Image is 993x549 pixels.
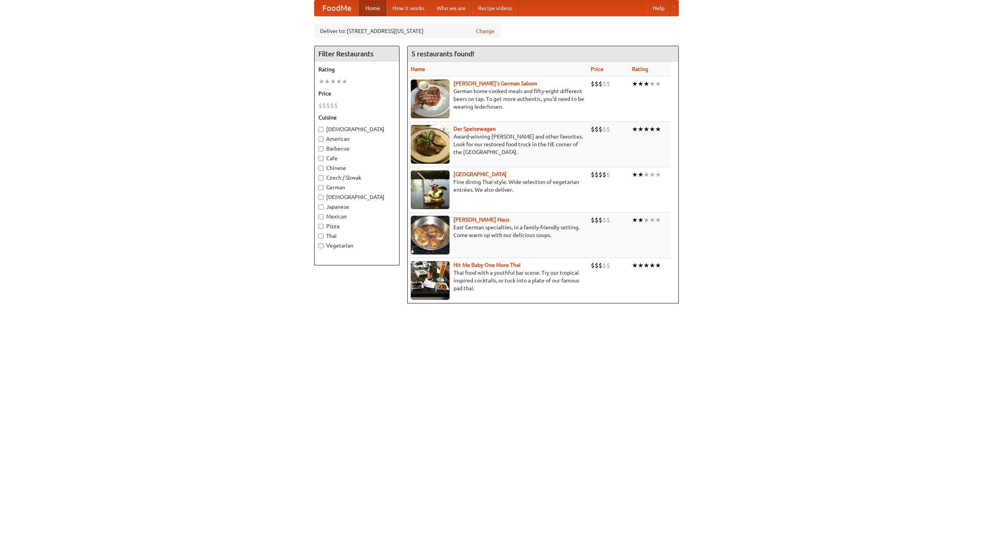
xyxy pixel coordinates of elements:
h5: Rating [318,66,395,73]
input: Japanese [318,204,324,210]
input: Cafe [318,156,324,161]
li: ★ [649,261,655,270]
li: $ [330,101,334,110]
li: $ [606,216,610,224]
a: Home [359,0,386,16]
li: $ [599,125,602,133]
li: $ [334,101,338,110]
label: [DEMOGRAPHIC_DATA] [318,193,395,201]
label: Mexican [318,213,395,220]
label: Pizza [318,222,395,230]
li: ★ [318,77,324,86]
li: $ [602,125,606,133]
li: ★ [655,216,661,224]
a: Recipe videos [472,0,518,16]
li: ★ [644,170,649,179]
li: $ [599,170,602,179]
li: ★ [632,80,638,88]
input: Chinese [318,166,324,171]
li: ★ [638,170,644,179]
div: Deliver to: [STREET_ADDRESS][US_STATE] [314,24,500,38]
label: Czech / Slovak [318,174,395,182]
li: ★ [324,77,330,86]
li: ★ [655,80,661,88]
a: Price [591,66,604,72]
input: [DEMOGRAPHIC_DATA] [318,127,324,132]
li: ★ [638,261,644,270]
label: American [318,135,395,143]
input: Thai [318,234,324,239]
h5: Price [318,90,395,97]
ng-pluralize: 5 restaurants found! [412,50,474,57]
li: $ [591,125,595,133]
h4: Filter Restaurants [315,46,399,62]
li: ★ [638,216,644,224]
li: $ [595,170,599,179]
label: Japanese [318,203,395,211]
li: $ [602,80,606,88]
label: Vegetarian [318,242,395,249]
img: satay.jpg [411,170,450,209]
li: ★ [330,77,336,86]
input: [DEMOGRAPHIC_DATA] [318,195,324,200]
a: Help [647,0,671,16]
li: ★ [649,125,655,133]
li: $ [599,80,602,88]
li: ★ [342,77,348,86]
a: [GEOGRAPHIC_DATA] [453,171,507,177]
input: Czech / Slovak [318,175,324,180]
img: babythai.jpg [411,261,450,300]
li: $ [606,261,610,270]
li: $ [591,216,595,224]
input: German [318,185,324,190]
li: ★ [644,80,649,88]
label: Thai [318,232,395,240]
li: $ [595,125,599,133]
a: Who we are [431,0,472,16]
li: $ [322,101,326,110]
li: $ [602,261,606,270]
li: ★ [336,77,342,86]
img: speisewagen.jpg [411,125,450,164]
input: Vegetarian [318,243,324,248]
li: $ [318,101,322,110]
a: FoodMe [315,0,359,16]
li: $ [599,216,602,224]
a: Hit Me Baby One More Thai [453,262,521,268]
p: Fine dining Thai-style. Wide selection of vegetarian entrées. We also deliver. [411,178,585,194]
a: Rating [632,66,648,72]
label: German [318,184,395,191]
li: $ [599,261,602,270]
p: Award-winning [PERSON_NAME] and other favorites. Look for our restored food truck in the NE corne... [411,133,585,156]
li: $ [602,216,606,224]
li: ★ [644,261,649,270]
input: American [318,137,324,142]
li: ★ [655,261,661,270]
li: $ [606,170,610,179]
a: [PERSON_NAME]'s German Saloon [453,80,537,87]
li: $ [606,80,610,88]
li: ★ [655,125,661,133]
li: $ [595,80,599,88]
li: ★ [644,216,649,224]
li: $ [602,170,606,179]
b: Der Speisewagen [453,126,496,132]
li: $ [606,125,610,133]
a: Name [411,66,425,72]
li: ★ [632,125,638,133]
li: ★ [638,80,644,88]
input: Mexican [318,214,324,219]
li: ★ [649,80,655,88]
li: $ [591,80,595,88]
img: esthers.jpg [411,80,450,118]
li: $ [326,101,330,110]
b: [PERSON_NAME] Haus [453,216,509,223]
img: kohlhaus.jpg [411,216,450,255]
li: ★ [632,261,638,270]
li: ★ [649,170,655,179]
li: ★ [638,125,644,133]
li: ★ [632,170,638,179]
p: German home-cooked meals and fifty-eight different beers on tap. To get more authentic, you'd nee... [411,87,585,111]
